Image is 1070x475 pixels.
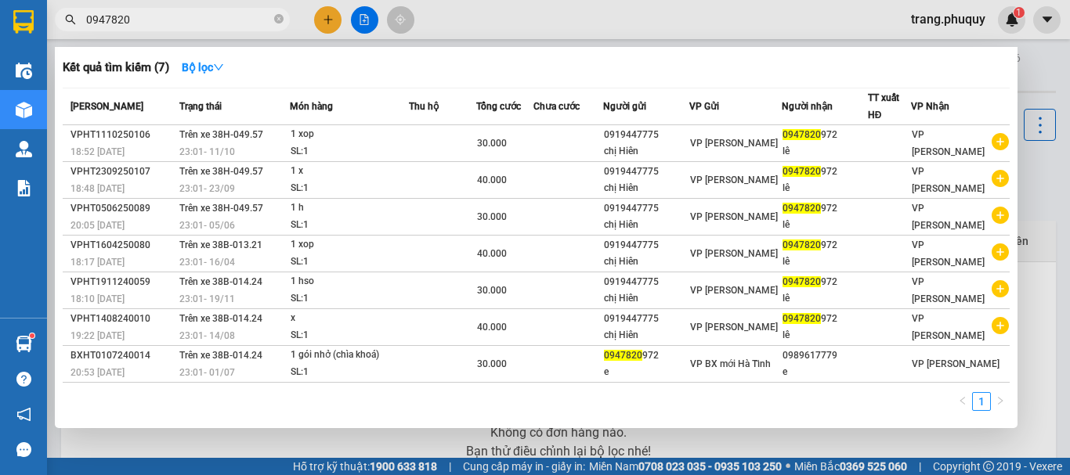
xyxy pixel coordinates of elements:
[783,237,867,254] div: 972
[179,166,263,177] span: Trên xe 38H-049.57
[477,211,507,222] span: 30.000
[63,59,169,76] h3: Kết quả tìm kiếm ( 7 )
[783,203,821,214] span: 0947820
[992,207,1009,224] span: plus-circle
[991,392,1010,411] button: right
[604,164,689,180] div: 0919447775
[953,392,972,411] button: left
[958,396,967,405] span: left
[70,146,125,157] span: 18:52 [DATE]
[992,280,1009,297] span: plus-circle
[179,330,235,341] span: 23:01 - 14/08
[179,203,263,214] span: Trên xe 38H-049.57
[179,146,235,157] span: 23:01 - 11/10
[783,143,867,160] div: lê
[179,313,262,324] span: Trên xe 38B-014.24
[70,330,125,341] span: 19:22 [DATE]
[953,392,972,411] li: Previous Page
[16,336,32,352] img: warehouse-icon
[992,243,1009,261] span: plus-circle
[477,248,507,259] span: 40.000
[179,257,235,268] span: 23:01 - 16/04
[604,217,689,233] div: chị Hiên
[70,220,125,231] span: 20:05 [DATE]
[477,175,507,185] span: 40.000
[70,293,125,304] span: 18:10 [DATE]
[533,101,580,112] span: Chưa cước
[477,358,507,369] span: 30.000
[604,127,689,143] div: 0919447775
[16,442,31,457] span: message
[603,101,646,112] span: Người gửi
[291,347,408,364] div: 1 gói nhở (chìa khoá)
[783,166,821,177] span: 0947820
[291,143,408,160] div: SL: 1
[783,274,867,290] div: 972
[291,273,408,290] div: 1 hso
[912,313,985,341] span: VP [PERSON_NAME]
[604,347,689,364] div: 972
[70,183,125,194] span: 18:48 [DATE]
[996,396,1005,405] span: right
[690,358,771,369] span: VP BX mới Hà Tĩnh
[179,101,222,112] span: Trạng thái
[477,138,507,149] span: 30.000
[291,254,408,271] div: SL: 1
[783,364,867,380] div: e
[783,239,821,250] span: 0947820
[179,293,235,304] span: 23:01 - 19/11
[86,11,271,28] input: Tìm tên, số ĐT hoặc mã đơn
[912,166,985,194] span: VP [PERSON_NAME]
[604,274,689,290] div: 0919447775
[16,63,32,79] img: warehouse-icon
[70,164,175,180] div: VPHT2309250107
[179,239,262,250] span: Trên xe 38B-013.21
[992,133,1009,150] span: plus-circle
[274,13,284,27] span: close-circle
[169,55,237,80] button: Bộ lọcdown
[179,350,262,361] span: Trên xe 38B-014.24
[992,317,1009,334] span: plus-circle
[783,129,821,140] span: 0947820
[291,290,408,308] div: SL: 1
[291,364,408,381] div: SL: 1
[291,200,408,217] div: 1 h
[70,257,125,268] span: 18:17 [DATE]
[972,392,991,411] li: 1
[689,101,719,112] span: VP Gửi
[912,358,1000,369] span: VP [PERSON_NAME]
[70,367,125,378] span: 20:53 [DATE]
[16,102,32,118] img: warehouse-icon
[912,203,985,231] span: VP [PERSON_NAME]
[70,200,175,217] div: VPHT0506250089
[783,347,867,364] div: 0989617779
[16,180,32,196] img: solution-icon
[782,101,833,112] span: Người nhận
[291,163,408,180] div: 1 x
[291,236,408,254] div: 1 xop
[477,285,507,296] span: 30.000
[690,322,778,333] span: VP [PERSON_NAME]
[690,138,778,149] span: VP [PERSON_NAME]
[179,129,263,140] span: Trên xe 38H-049.57
[912,239,985,268] span: VP [PERSON_NAME]
[70,127,175,143] div: VPHT1110250106
[604,237,689,254] div: 0919447775
[182,61,224,74] strong: Bộ lọc
[179,183,235,194] span: 23:01 - 23/09
[476,101,521,112] span: Tổng cước
[604,311,689,327] div: 0919447775
[604,180,689,196] div: chị Hiên
[70,101,143,112] span: [PERSON_NAME]
[783,217,867,233] div: lê
[290,101,333,112] span: Món hàng
[65,14,76,25] span: search
[604,290,689,307] div: chị Hiên
[291,217,408,234] div: SL: 1
[70,347,175,364] div: BXHT0107240014
[973,393,990,410] a: 1
[604,364,689,380] div: e
[179,367,235,378] span: 23:01 - 01/07
[783,200,867,217] div: 972
[783,254,867,270] div: lê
